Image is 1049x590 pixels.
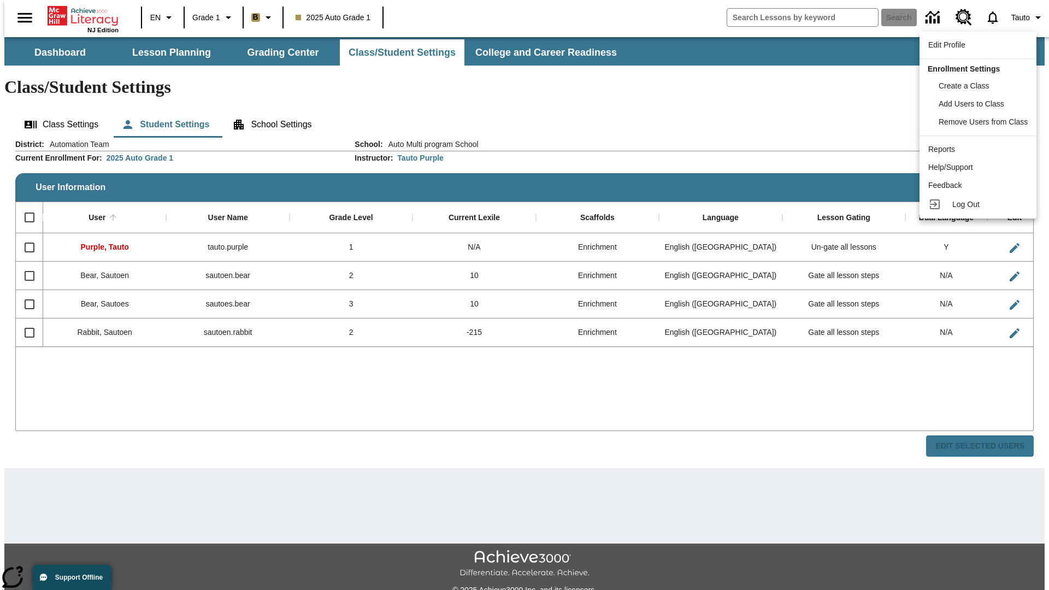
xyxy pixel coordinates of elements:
span: Reports [928,145,955,154]
span: Feedback [928,181,962,190]
span: Edit Profile [928,40,965,49]
span: Help/Support [928,163,973,172]
span: Create a Class [939,81,989,90]
span: Add Users to Class [939,99,1004,108]
span: Log Out [952,200,980,209]
span: Enrollment Settings [928,64,1000,73]
span: Remove Users from Class [939,117,1028,126]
